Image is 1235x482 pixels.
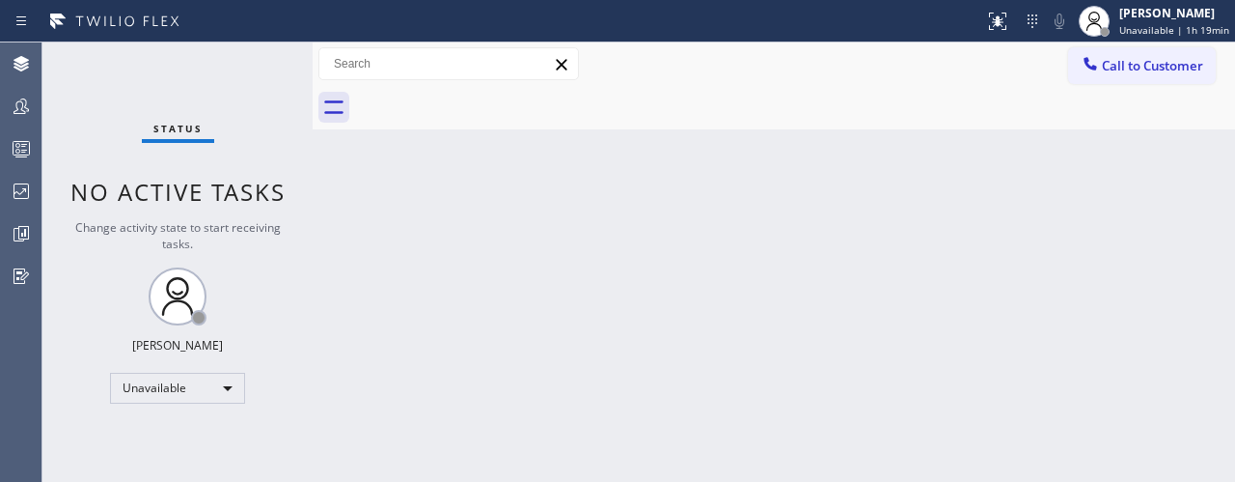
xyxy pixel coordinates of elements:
[70,176,286,208] span: No active tasks
[319,48,578,79] input: Search
[75,219,281,252] span: Change activity state to start receiving tasks.
[1119,23,1229,37] span: Unavailable | 1h 19min
[1119,5,1229,21] div: [PERSON_NAME]
[1068,47,1216,84] button: Call to Customer
[153,122,203,135] span: Status
[110,373,245,404] div: Unavailable
[132,337,223,354] div: [PERSON_NAME]
[1102,57,1203,74] span: Call to Customer
[1046,8,1073,35] button: Mute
